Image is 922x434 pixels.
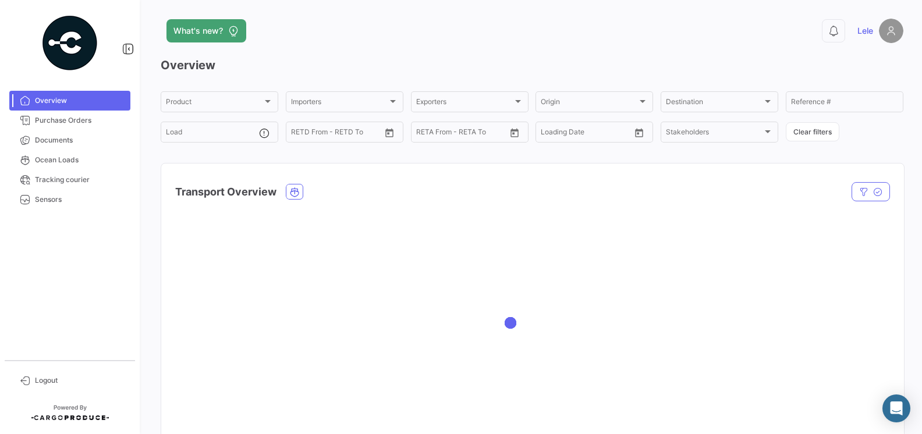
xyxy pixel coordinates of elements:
[35,155,126,165] span: Ocean Loads
[9,91,130,111] a: Overview
[857,25,873,37] span: Lele
[175,184,276,200] h4: Transport Overview
[9,170,130,190] a: Tracking courier
[35,375,126,386] span: Logout
[666,99,763,108] span: Destination
[166,99,263,108] span: Product
[9,111,130,130] a: Purchase Orders
[381,124,398,141] button: Open calendar
[786,122,839,141] button: Clear filters
[173,25,223,37] span: What's new?
[506,124,523,141] button: Open calendar
[882,394,910,422] div: Abrir Intercom Messenger
[166,19,246,42] button: What's new?
[291,99,388,108] span: Importers
[286,184,303,199] button: Ocean
[35,175,126,185] span: Tracking courier
[315,130,358,138] input: To
[291,130,307,138] input: From
[666,130,763,138] span: Stakeholders
[41,14,99,72] img: powered-by.png
[541,99,637,108] span: Origin
[9,150,130,170] a: Ocean Loads
[879,19,903,43] img: placeholder-user.png
[416,99,513,108] span: Exporters
[35,135,126,145] span: Documents
[9,190,130,209] a: Sensors
[541,130,557,138] input: From
[35,115,126,126] span: Purchase Orders
[441,130,483,138] input: To
[35,95,126,106] span: Overview
[416,130,432,138] input: From
[161,57,903,73] h3: Overview
[630,124,648,141] button: Open calendar
[565,130,608,138] input: To
[35,194,126,205] span: Sensors
[9,130,130,150] a: Documents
